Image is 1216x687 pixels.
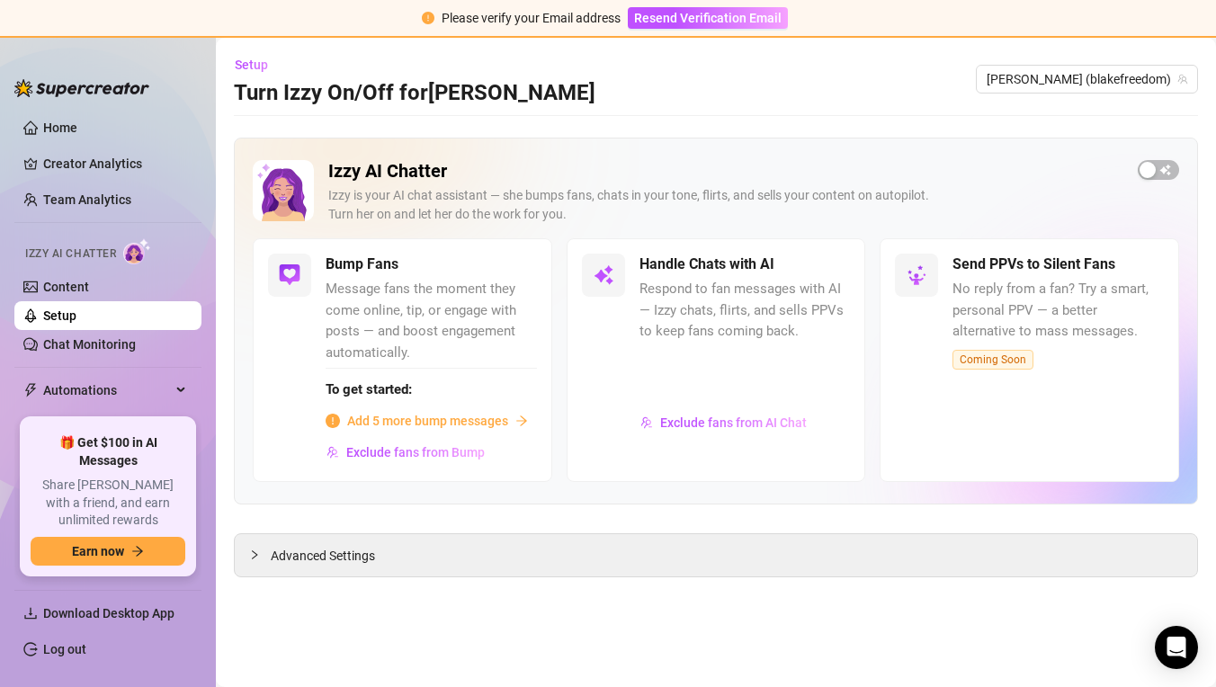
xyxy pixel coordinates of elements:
span: team [1177,74,1188,85]
img: svg%3e [640,416,653,429]
h2: Izzy AI Chatter [328,160,1123,183]
img: svg%3e [593,264,614,286]
button: Exclude fans from AI Chat [639,408,808,437]
span: thunderbolt [23,383,38,397]
span: Add 5 more bump messages [347,411,508,431]
span: info-circle [326,414,340,428]
button: Earn nowarrow-right [31,537,185,566]
div: Open Intercom Messenger [1155,626,1198,669]
div: Please verify your Email address [442,8,621,28]
img: AI Chatter [123,238,151,264]
a: Creator Analytics [43,149,187,178]
div: Izzy is your AI chat assistant — she bumps fans, chats in your tone, flirts, and sells your conte... [328,186,1123,224]
span: 🎁 Get $100 in AI Messages [31,434,185,469]
span: No reply from a fan? Try a smart, personal PPV — a better alternative to mass messages. [952,279,1164,343]
span: arrow-right [515,415,528,427]
span: Coming Soon [952,350,1033,370]
span: Exclude fans from Bump [346,445,485,459]
span: Automations [43,376,171,405]
img: svg%3e [906,264,927,286]
button: Exclude fans from Bump [326,438,486,467]
button: Setup [234,50,282,79]
img: svg%3e [279,264,300,286]
img: logo-BBDzfeDw.svg [14,79,149,97]
span: Exclude fans from AI Chat [660,415,807,430]
div: collapsed [249,545,271,565]
a: Team Analytics [43,192,131,207]
h3: Turn Izzy On/Off for [PERSON_NAME] [234,79,595,108]
a: Log out [43,642,86,656]
span: Download Desktop App [43,606,174,620]
span: Setup [235,58,268,72]
strong: To get started: [326,381,412,397]
a: Home [43,120,77,135]
h5: Bump Fans [326,254,398,275]
img: Izzy AI Chatter [253,160,314,221]
a: Content [43,280,89,294]
span: Advanced Settings [271,546,375,566]
span: collapsed [249,549,260,560]
a: Setup [43,308,76,323]
span: download [23,606,38,620]
span: Respond to fan messages with AI — Izzy chats, flirts, and sells PPVs to keep fans coming back. [639,279,851,343]
img: svg%3e [326,446,339,459]
span: Message fans the moment they come online, tip, or engage with posts — and boost engagement automa... [326,279,537,363]
button: Resend Verification Email [628,7,788,29]
a: Chat Monitoring [43,337,136,352]
span: Izzy AI Chatter [25,245,116,263]
span: arrow-right [131,545,144,558]
span: exclamation-circle [422,12,434,24]
span: Share [PERSON_NAME] with a friend, and earn unlimited rewards [31,477,185,530]
span: Resend Verification Email [634,11,782,25]
span: Blake (blakefreedom) [987,66,1187,93]
span: Earn now [72,544,124,558]
h5: Handle Chats with AI [639,254,774,275]
h5: Send PPVs to Silent Fans [952,254,1115,275]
